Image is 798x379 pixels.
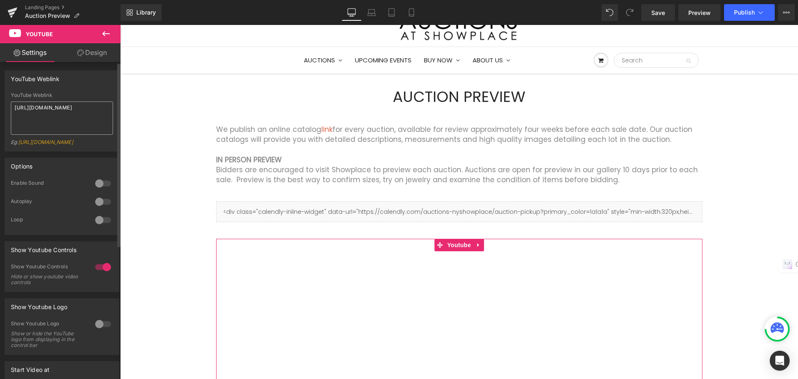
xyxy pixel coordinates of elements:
[11,216,87,225] div: Loop
[121,4,162,21] a: New Library
[678,4,721,21] a: Preview
[11,71,59,82] div: YouTube Weblink
[96,99,582,120] p: We publish an online catalog for every auction, available for review approximately four weeks bef...
[298,22,346,48] a: BUY NOW
[11,274,86,285] div: Hide or show youtube video controls
[11,139,113,151] div: Eg:
[734,9,755,16] span: Publish
[136,9,156,16] span: Library
[25,12,70,19] span: Auction Preview
[688,8,711,17] span: Preview
[177,22,229,48] a: Auctions
[96,130,162,140] strong: IN PERSON PREVIEW
[11,299,67,310] div: Show Youtube Logo
[770,351,790,371] div: Open Intercom Messenger
[96,140,582,160] p: Bidders are encouraged to visit Showplace to preview each auction. Auctions are open for preview ...
[26,31,53,37] span: Youtube
[601,4,618,21] button: Undo
[18,139,73,145] a: [URL][DOMAIN_NAME]
[11,158,32,170] div: Options
[11,362,50,373] div: Start Video at
[724,4,775,21] button: Publish
[621,4,638,21] button: Redo
[346,22,397,48] a: ABOUT US
[11,320,87,329] div: Show Youtube Logo
[778,4,795,21] button: More
[229,22,298,48] a: UPCOMING EVENTS
[25,4,121,11] a: Landing Pages
[11,198,87,207] div: Autoplay
[11,180,87,188] div: Enable Sound
[62,43,122,62] a: Design
[201,99,212,109] a: link
[494,28,579,43] input: Search
[401,4,421,21] a: Mobile
[325,214,353,226] span: Youtube
[362,4,382,21] a: Laptop
[96,61,582,82] h1: AUCTION PREVIEW
[11,92,113,98] div: YouTube Weblink
[353,214,364,226] a: Expand / Collapse
[11,263,87,272] div: Show Youtube Controls
[11,242,76,253] div: Show Youtube Controls
[382,4,401,21] a: Tablet
[651,8,665,17] span: Save
[342,4,362,21] a: Desktop
[11,331,86,348] div: Show or hide the YouTube logo from displaying in the control bar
